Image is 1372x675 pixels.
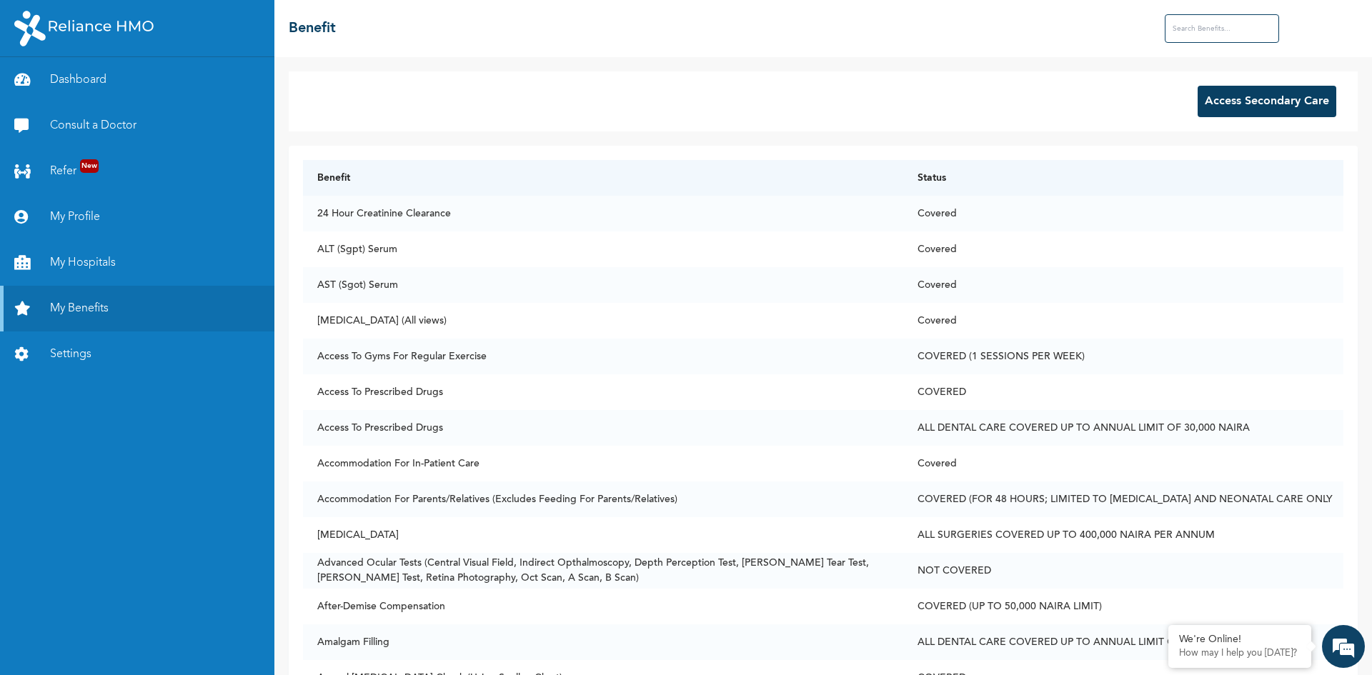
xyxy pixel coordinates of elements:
td: Access To Prescribed Drugs [303,374,903,410]
td: ALL DENTAL CARE COVERED UP TO ANNUAL LIMIT OF 30,000 NAIRA [903,624,1343,660]
td: 24 Hour Creatinine Clearance [303,196,903,231]
td: Access To Gyms For Regular Exercise [303,339,903,374]
td: ALL DENTAL CARE COVERED UP TO ANNUAL LIMIT OF 30,000 NAIRA [903,410,1343,446]
td: Covered [903,303,1343,339]
td: Covered [903,231,1343,267]
button: Access Secondary Care [1198,86,1336,117]
span: New [80,159,99,173]
div: Minimize live chat window [234,7,269,41]
input: Search Benefits... [1165,14,1279,43]
img: RelianceHMO's Logo [14,11,154,46]
td: AST (Sgot) Serum [303,267,903,303]
div: We're Online! [1179,634,1301,646]
td: After-Demise Compensation [303,589,903,624]
td: NOT COVERED [903,553,1343,589]
td: Access To Prescribed Drugs [303,410,903,446]
h2: Benefit [289,18,336,39]
td: ALT (Sgpt) Serum [303,231,903,267]
td: Covered [903,446,1343,481]
td: Covered [903,196,1343,231]
th: Benefit [303,160,903,196]
textarea: Type your message and hit 'Enter' [7,434,272,484]
td: COVERED (FOR 48 HOURS; LIMITED TO [MEDICAL_DATA] AND NEONATAL CARE ONLY [903,481,1343,517]
td: ALL SURGERIES COVERED UP TO 400,000 NAIRA PER ANNUM [903,517,1343,553]
td: Accommodation For In-Patient Care [303,446,903,481]
td: Advanced Ocular Tests (Central Visual Field, Indirect Opthalmoscopy, Depth Perception Test, [PERS... [303,553,903,589]
td: Accommodation For Parents/Relatives (Excludes Feeding For Parents/Relatives) [303,481,903,517]
td: Covered [903,267,1343,303]
td: COVERED [903,374,1343,410]
div: Chat with us now [74,80,240,99]
p: How may I help you today? [1179,648,1301,659]
td: [MEDICAL_DATA] [303,517,903,553]
td: COVERED (1 SESSIONS PER WEEK) [903,339,1343,374]
span: We're online! [83,202,197,346]
div: FAQs [140,484,273,529]
td: [MEDICAL_DATA] (All views) [303,303,903,339]
th: Status [903,160,1343,196]
img: d_794563401_company_1708531726252_794563401 [26,71,58,107]
td: COVERED (UP TO 50,000 NAIRA LIMIT) [903,589,1343,624]
td: Amalgam Filling [303,624,903,660]
span: Conversation [7,509,140,519]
